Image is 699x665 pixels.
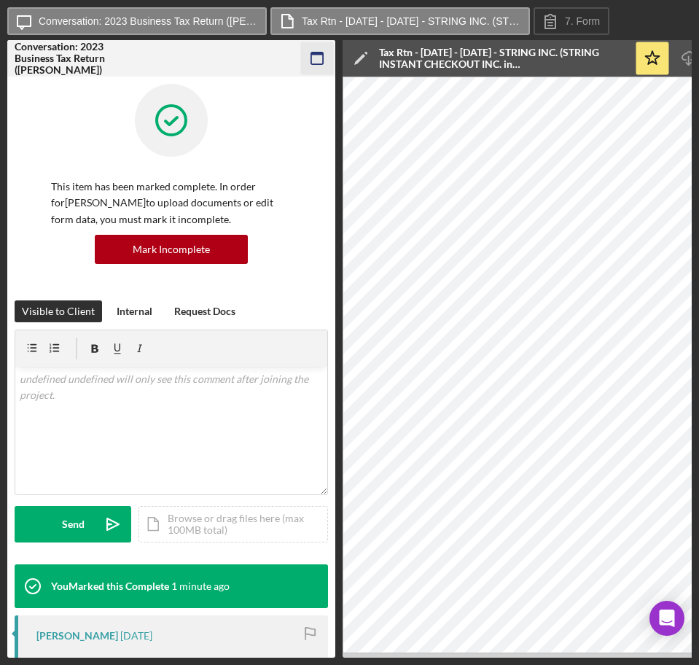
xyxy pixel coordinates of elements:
div: Request Docs [174,300,235,322]
button: Conversation: 2023 Business Tax Return ([PERSON_NAME]) [7,7,267,35]
label: Tax Rtn - [DATE] - [DATE] - STRING INC. (STRING INSTANT CHECKOUT INC. in [GEOGRAPHIC_DATA]).pdf [302,15,520,27]
div: Tax Rtn - [DATE] - [DATE] - STRING INC. (STRING INSTANT CHECKOUT INC. in [GEOGRAPHIC_DATA]).pdf [379,47,627,70]
button: Visible to Client [15,300,102,322]
button: Send [15,506,131,542]
div: Internal [117,300,152,322]
p: This item has been marked complete. In order for [PERSON_NAME] to upload documents or edit form d... [51,179,292,227]
button: Internal [109,300,160,322]
div: Conversation: 2023 Business Tax Return ([PERSON_NAME]) [15,41,117,76]
div: Visible to Client [22,300,95,322]
div: Send [62,506,85,542]
time: 2025-09-23 20:01 [120,630,152,642]
div: [PERSON_NAME] [36,630,118,642]
div: You Marked this Complete [51,580,169,592]
div: Mark Incomplete [133,235,210,264]
button: Tax Rtn - [DATE] - [DATE] - STRING INC. (STRING INSTANT CHECKOUT INC. in [GEOGRAPHIC_DATA]).pdf [270,7,530,35]
label: Conversation: 2023 Business Tax Return ([PERSON_NAME]) [39,15,257,27]
div: Open Intercom Messenger [649,601,684,636]
button: Request Docs [167,300,243,322]
button: Mark Incomplete [95,235,248,264]
button: 7. Form [534,7,609,35]
label: 7. Form [565,15,600,27]
time: 2025-10-03 21:52 [171,580,230,592]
